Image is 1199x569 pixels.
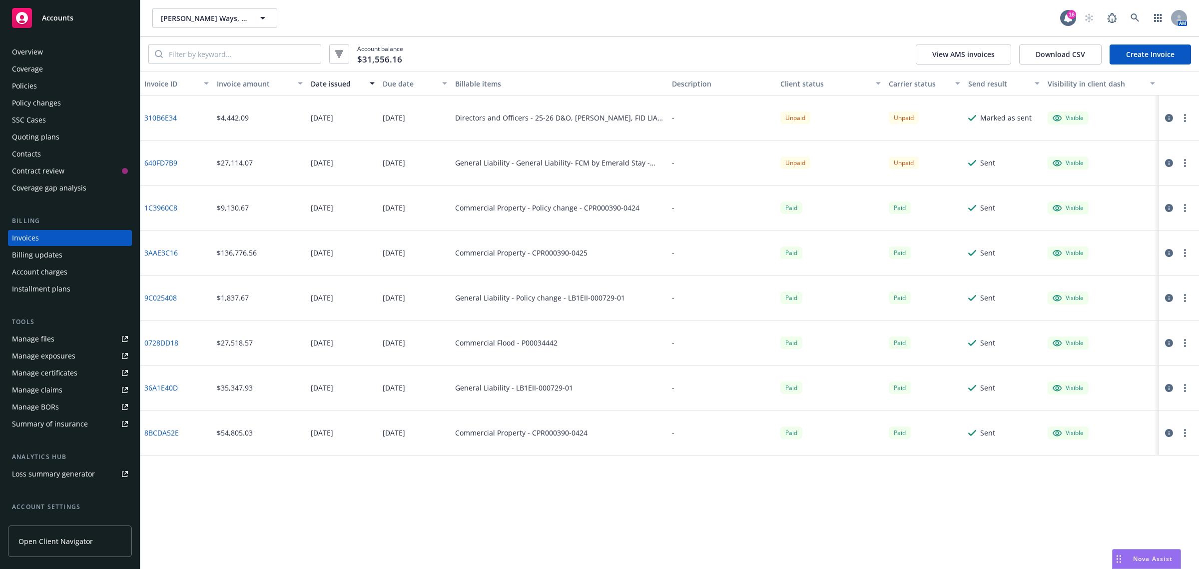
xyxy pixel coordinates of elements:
[780,426,802,439] div: Paid
[12,129,59,145] div: Quoting plans
[8,216,132,226] div: Billing
[217,292,249,303] div: $1,837.67
[144,382,178,393] a: 36A1E40D
[455,78,664,89] div: Billable items
[163,44,321,63] input: Filter by keyword...
[12,95,61,111] div: Policy changes
[8,317,132,327] div: Tools
[672,382,674,393] div: -
[780,78,870,89] div: Client status
[144,112,177,123] a: 310B6E34
[12,61,43,77] div: Coverage
[8,382,132,398] a: Manage claims
[311,382,333,393] div: [DATE]
[155,50,163,58] svg: Search
[8,129,132,145] a: Quoting plans
[8,78,132,94] a: Policies
[889,336,911,349] div: Paid
[889,78,949,89] div: Carrier status
[12,163,64,179] div: Contract review
[8,146,132,162] a: Contacts
[8,452,132,462] div: Analytics hub
[1048,78,1144,89] div: Visibility in client dash
[18,536,93,546] span: Open Client Navigator
[12,78,37,94] div: Policies
[217,247,257,258] div: $136,776.56
[1148,8,1168,28] a: Switch app
[780,336,802,349] div: Paid
[668,71,776,95] button: Description
[8,264,132,280] a: Account charges
[889,246,911,259] span: Paid
[311,247,333,258] div: [DATE]
[8,247,132,263] a: Billing updates
[144,157,177,168] a: 640FD7B9
[1044,71,1159,95] button: Visibility in client dash
[889,426,911,439] div: Paid
[1053,428,1084,437] div: Visible
[889,381,911,394] div: Paid
[144,427,179,438] a: 8BCDA52E
[1110,44,1191,64] a: Create Invoice
[451,71,668,95] button: Billable items
[780,381,802,394] div: Paid
[12,146,41,162] div: Contacts
[889,201,911,214] div: Paid
[42,14,73,22] span: Accounts
[885,71,964,95] button: Carrier status
[889,156,919,169] div: Unpaid
[12,264,67,280] div: Account charges
[12,399,59,415] div: Manage BORs
[383,337,405,348] div: [DATE]
[8,112,132,128] a: SSC Cases
[916,44,1011,64] button: View AMS invoices
[455,112,664,123] div: Directors and Officers - 25-26 D&O, [PERSON_NAME], FID LIAB - ADL00821-001
[12,348,75,364] div: Manage exposures
[889,291,911,304] div: Paid
[12,180,86,196] div: Coverage gap analysis
[217,157,253,168] div: $27,114.07
[379,71,451,95] button: Due date
[672,337,674,348] div: -
[455,337,558,348] div: Commercial Flood - P00034442
[1113,549,1125,568] div: Drag to move
[144,337,178,348] a: 0728DD18
[1125,8,1145,28] a: Search
[12,247,62,263] div: Billing updates
[455,247,588,258] div: Commercial Property - CPR000390-0425
[311,292,333,303] div: [DATE]
[144,202,177,213] a: 1C3960C8
[672,247,674,258] div: -
[455,202,639,213] div: Commercial Property - Policy change - CPR000390-0424
[672,78,772,89] div: Description
[8,180,132,196] a: Coverage gap analysis
[8,44,132,60] a: Overview
[1133,554,1173,563] span: Nova Assist
[12,281,70,297] div: Installment plans
[357,53,402,66] span: $31,556.16
[140,71,213,95] button: Invoice ID
[8,348,132,364] a: Manage exposures
[672,292,674,303] div: -
[968,78,1029,89] div: Send result
[383,382,405,393] div: [DATE]
[672,427,674,438] div: -
[672,157,674,168] div: -
[8,516,132,532] a: Service team
[1102,8,1122,28] a: Report a Bug
[161,13,247,23] span: [PERSON_NAME] Ways, Inc.
[980,247,995,258] div: Sent
[8,365,132,381] a: Manage certificates
[980,292,995,303] div: Sent
[383,292,405,303] div: [DATE]
[357,44,403,63] span: Account balance
[144,247,178,258] a: 3AAE3C16
[383,247,405,258] div: [DATE]
[217,427,253,438] div: $54,805.03
[1053,293,1084,302] div: Visible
